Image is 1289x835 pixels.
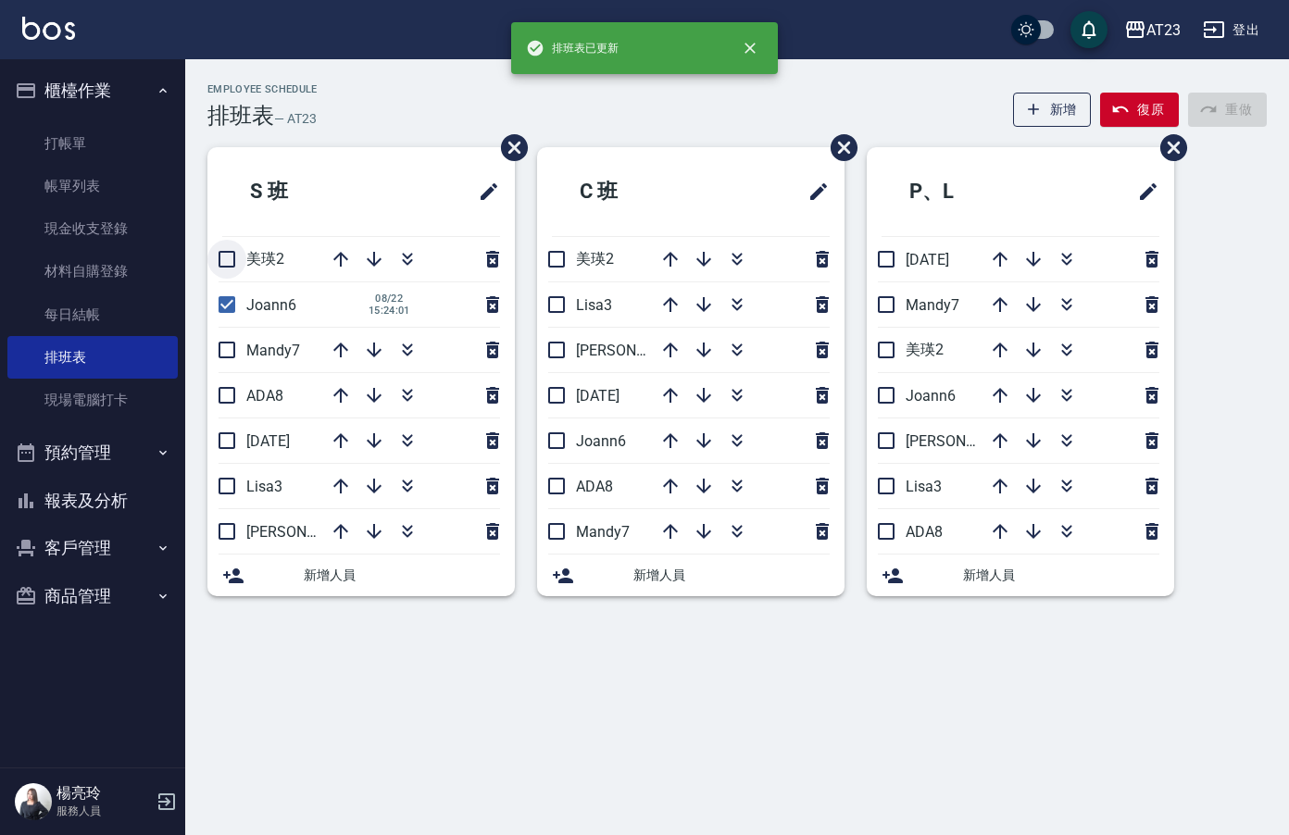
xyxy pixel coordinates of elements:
[7,336,178,379] a: 排班表
[7,122,178,165] a: 打帳單
[963,566,1159,585] span: 新增人員
[7,572,178,620] button: 商品管理
[867,555,1174,596] div: 新增人員
[576,250,614,268] span: 美瑛2
[56,803,151,819] p: 服務人員
[817,120,860,175] span: 刪除班表
[1117,11,1188,49] button: AT23
[246,387,283,405] span: ADA8
[906,432,1033,450] span: [PERSON_NAME]19
[7,293,178,336] a: 每日結帳
[207,103,274,129] h3: 排班表
[1013,93,1092,127] button: 新增
[246,342,300,359] span: Mandy7
[7,379,178,421] a: 現場電腦打卡
[246,478,282,495] span: Lisa3
[576,296,612,314] span: Lisa3
[576,342,704,359] span: [PERSON_NAME]19
[246,523,374,541] span: [PERSON_NAME]19
[906,296,959,314] span: Mandy7
[304,566,500,585] span: 新增人員
[906,251,949,268] span: [DATE]
[274,109,317,129] h6: — AT23
[1100,93,1179,127] button: 復原
[526,39,619,57] span: 排班表已更新
[246,250,284,268] span: 美瑛2
[882,158,1054,225] h2: P、L
[576,432,626,450] span: Joann6
[576,478,613,495] span: ADA8
[552,158,720,225] h2: C 班
[537,555,845,596] div: 新增人員
[576,387,619,405] span: [DATE]
[369,305,410,317] span: 15:24:01
[730,28,770,69] button: close
[633,566,830,585] span: 新增人員
[7,250,178,293] a: 材料自購登錄
[222,158,391,225] h2: S 班
[576,523,630,541] span: Mandy7
[246,432,290,450] span: [DATE]
[207,83,318,95] h2: Employee Schedule
[796,169,830,214] span: 修改班表的標題
[7,524,178,572] button: 客戶管理
[56,784,151,803] h5: 楊亮玲
[1146,120,1190,175] span: 刪除班表
[906,387,956,405] span: Joann6
[906,341,944,358] span: 美瑛2
[7,429,178,477] button: 預約管理
[246,296,296,314] span: Joann6
[1146,19,1181,42] div: AT23
[22,17,75,40] img: Logo
[7,477,178,525] button: 報表及分析
[15,783,52,820] img: Person
[906,478,942,495] span: Lisa3
[369,293,410,305] span: 08/22
[7,67,178,115] button: 櫃檯作業
[1195,13,1267,47] button: 登出
[1126,169,1159,214] span: 修改班表的標題
[207,555,515,596] div: 新增人員
[7,165,178,207] a: 帳單列表
[906,523,943,541] span: ADA8
[7,207,178,250] a: 現金收支登錄
[487,120,531,175] span: 刪除班表
[1070,11,1108,48] button: save
[467,169,500,214] span: 修改班表的標題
